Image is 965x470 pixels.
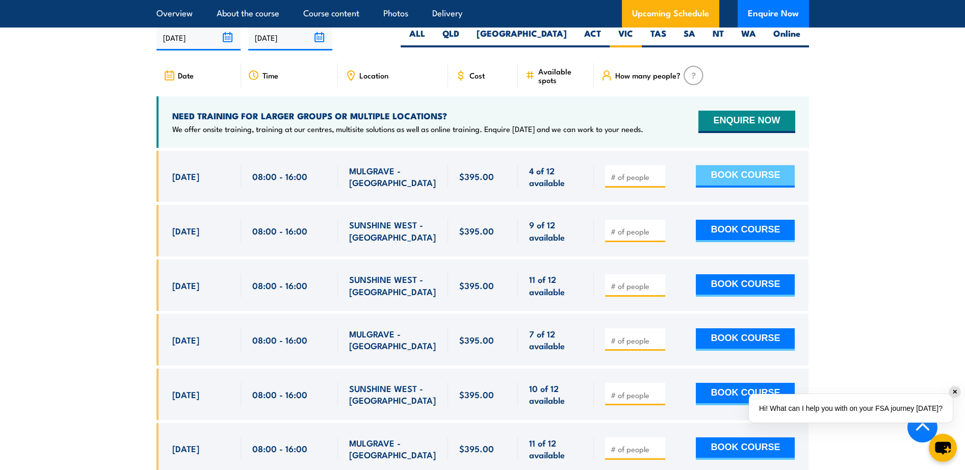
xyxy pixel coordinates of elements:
[696,328,795,351] button: BOOK COURSE
[611,226,662,237] input: # of people
[698,111,795,133] button: ENQUIRE NOW
[252,170,307,182] span: 08:00 - 16:00
[252,334,307,346] span: 08:00 - 16:00
[434,28,468,47] label: QLD
[529,382,583,406] span: 10 of 12 available
[349,273,437,297] span: SUNSHINE WEST - [GEOGRAPHIC_DATA]
[172,110,643,121] h4: NEED TRAINING FOR LARGER GROUPS OR MULTIPLE LOCATIONS?
[172,170,199,182] span: [DATE]
[704,28,733,47] label: NT
[459,442,494,454] span: $395.00
[749,394,953,423] div: Hi! What can I help you with on your FSA journey [DATE]?
[459,225,494,237] span: $395.00
[172,388,199,400] span: [DATE]
[696,220,795,242] button: BOOK COURSE
[157,24,241,50] input: From date
[252,279,307,291] span: 08:00 - 16:00
[611,444,662,454] input: # of people
[529,165,583,189] span: 4 of 12 available
[611,172,662,182] input: # of people
[349,437,437,461] span: MULGRAVE - [GEOGRAPHIC_DATA]
[401,28,434,47] label: ALL
[172,124,643,134] p: We offer onsite training, training at our centres, multisite solutions as well as online training...
[178,71,194,80] span: Date
[470,71,485,80] span: Cost
[611,335,662,346] input: # of people
[610,28,642,47] label: VIC
[263,71,278,80] span: Time
[459,388,494,400] span: $395.00
[615,71,681,80] span: How many people?
[696,274,795,297] button: BOOK COURSE
[468,28,576,47] label: [GEOGRAPHIC_DATA]
[349,219,437,243] span: SUNSHINE WEST - [GEOGRAPHIC_DATA]
[675,28,704,47] label: SA
[949,386,960,398] div: ✕
[359,71,388,80] span: Location
[733,28,765,47] label: WA
[611,390,662,400] input: # of people
[642,28,675,47] label: TAS
[696,165,795,188] button: BOOK COURSE
[696,437,795,460] button: BOOK COURSE
[172,279,199,291] span: [DATE]
[172,442,199,454] span: [DATE]
[529,328,583,352] span: 7 of 12 available
[252,442,307,454] span: 08:00 - 16:00
[929,434,957,462] button: chat-button
[459,334,494,346] span: $395.00
[696,383,795,405] button: BOOK COURSE
[529,437,583,461] span: 11 of 12 available
[252,225,307,237] span: 08:00 - 16:00
[765,28,809,47] label: Online
[529,273,583,297] span: 11 of 12 available
[576,28,610,47] label: ACT
[252,388,307,400] span: 08:00 - 16:00
[611,281,662,291] input: # of people
[172,334,199,346] span: [DATE]
[349,382,437,406] span: SUNSHINE WEST - [GEOGRAPHIC_DATA]
[172,225,199,237] span: [DATE]
[538,67,587,84] span: Available spots
[459,170,494,182] span: $395.00
[248,24,332,50] input: To date
[349,165,437,189] span: MULGRAVE - [GEOGRAPHIC_DATA]
[349,328,437,352] span: MULGRAVE - [GEOGRAPHIC_DATA]
[529,219,583,243] span: 9 of 12 available
[459,279,494,291] span: $395.00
